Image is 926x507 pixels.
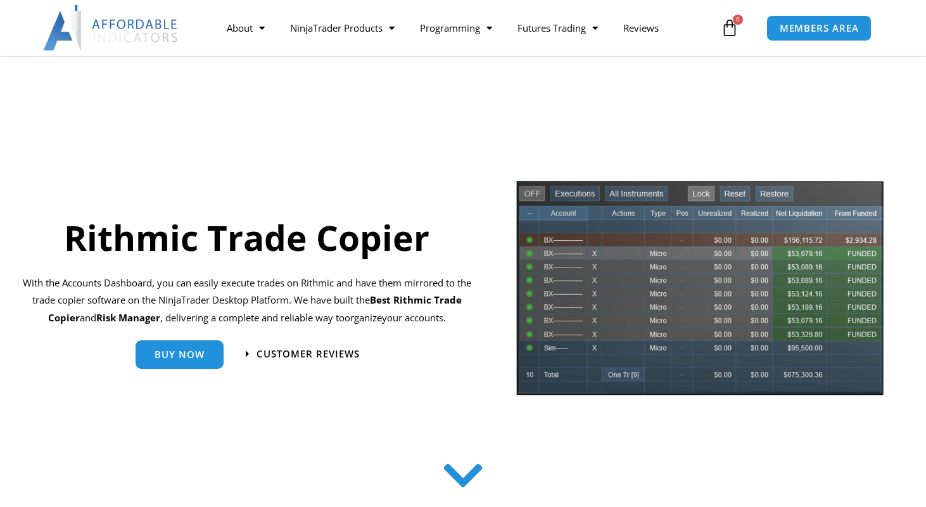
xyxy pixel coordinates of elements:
nav: Menu [214,13,718,42]
p: With the Accounts Dashboard, you can easily execute trades on Rithmic and have them mirrored to t... [16,274,477,328]
a: Reviews [611,13,671,42]
a: NinjaTrader Products [277,13,407,42]
h1: Rithmic Trade Copier [16,213,477,262]
a: MEMBERS AREA [766,15,872,41]
span: 0 [733,15,743,25]
a: 0 [702,10,758,46]
a: Futures Trading [505,13,611,42]
span: your accounts. [382,311,446,324]
span: organize [345,311,382,324]
img: LogoAI | Affordable Indicators – NinjaTrader [43,5,179,51]
a: About [214,13,277,42]
span: Buy Now [155,350,205,359]
a: Programming [407,13,505,42]
span: Customer Reviews [257,349,360,359]
span: MEMBERS AREA [780,23,859,33]
a: Customer Reviews [246,349,360,359]
img: tradecopier | Affordable Indicators – NinjaTrader [515,179,885,406]
strong: Risk Manager [96,311,160,324]
a: Buy Now [136,340,224,369]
